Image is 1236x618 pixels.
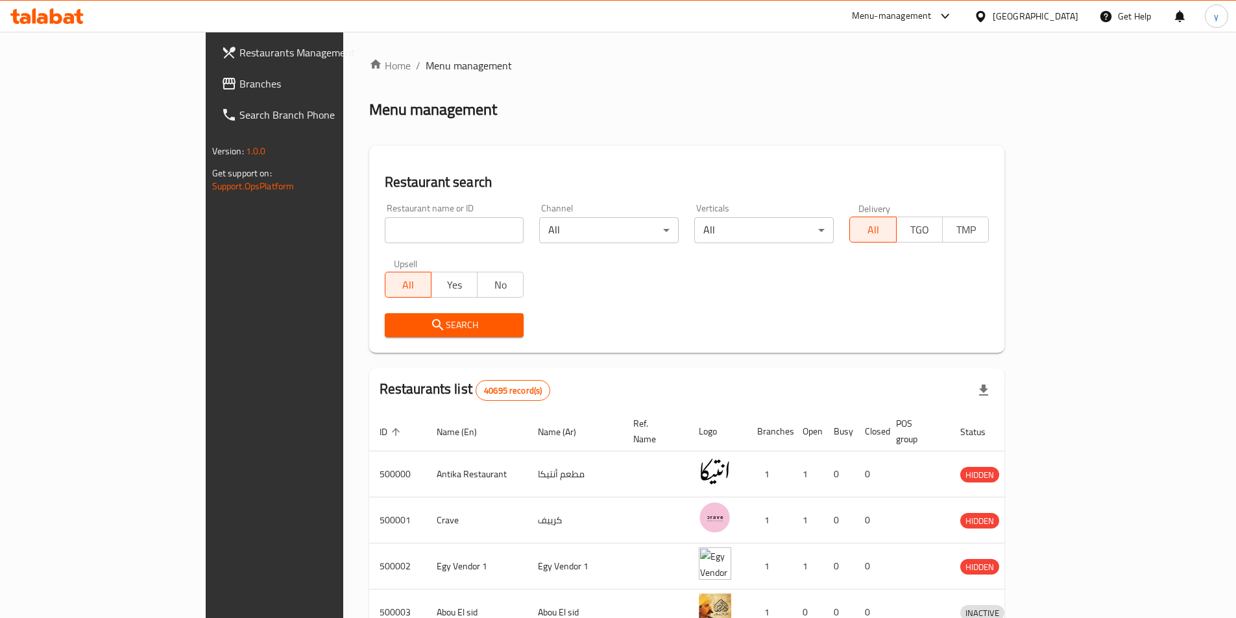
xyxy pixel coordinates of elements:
[1214,9,1218,23] span: y
[426,497,527,543] td: Crave
[369,58,1005,73] nav: breadcrumb
[385,313,524,337] button: Search
[968,375,999,406] div: Export file
[902,220,938,239] span: TGO
[823,497,854,543] td: 0
[385,272,431,298] button: All
[699,547,731,580] img: Egy Vendor 1
[688,412,747,451] th: Logo
[239,45,402,60] span: Restaurants Management
[380,424,404,440] span: ID
[426,543,527,589] td: Egy Vendor 1
[633,416,673,447] span: Ref. Name
[792,412,823,451] th: Open
[416,58,420,73] li: /
[896,416,934,447] span: POS group
[854,497,886,543] td: 0
[854,451,886,497] td: 0
[852,8,932,24] div: Menu-management
[960,560,999,575] span: HIDDEN
[948,220,984,239] span: TMP
[960,514,999,529] span: HIDDEN
[849,217,896,243] button: All
[211,37,412,68] a: Restaurants Management
[527,451,623,497] td: مطعم أنتيكا
[395,317,514,333] span: Search
[394,259,418,268] label: Upsell
[212,165,272,182] span: Get support on:
[426,451,527,497] td: Antika Restaurant
[854,412,886,451] th: Closed
[476,380,550,401] div: Total records count
[437,276,472,294] span: Yes
[960,513,999,529] div: HIDDEN
[823,451,854,497] td: 0
[369,99,497,120] h2: Menu management
[431,272,478,298] button: Yes
[792,451,823,497] td: 1
[239,107,402,123] span: Search Branch Phone
[855,220,891,239] span: All
[823,543,854,589] td: 0
[538,424,593,440] span: Name (Ar)
[212,143,244,160] span: Version:
[391,276,426,294] span: All
[823,412,854,451] th: Busy
[380,379,551,401] h2: Restaurants list
[239,76,402,91] span: Branches
[792,497,823,543] td: 1
[960,424,1002,440] span: Status
[854,543,886,589] td: 0
[747,543,792,589] td: 1
[747,451,792,497] td: 1
[527,543,623,589] td: Egy Vendor 1
[527,497,623,543] td: كرييف
[942,217,989,243] button: TMP
[993,9,1078,23] div: [GEOGRAPHIC_DATA]
[476,385,550,397] span: 40695 record(s)
[212,178,295,195] a: Support.OpsPlatform
[539,217,679,243] div: All
[896,217,943,243] button: TGO
[960,559,999,575] div: HIDDEN
[792,543,823,589] td: 1
[699,455,731,488] img: Antika Restaurant
[211,68,412,99] a: Branches
[483,276,518,294] span: No
[385,172,989,192] h2: Restaurant search
[858,204,891,213] label: Delivery
[211,99,412,130] a: Search Branch Phone
[426,58,512,73] span: Menu management
[694,217,834,243] div: All
[747,497,792,543] td: 1
[960,468,999,482] span: HIDDEN
[477,272,524,298] button: No
[960,467,999,482] div: HIDDEN
[437,424,494,440] span: Name (En)
[385,217,524,243] input: Search for restaurant name or ID..
[747,412,792,451] th: Branches
[246,143,266,160] span: 1.0.0
[699,501,731,534] img: Crave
